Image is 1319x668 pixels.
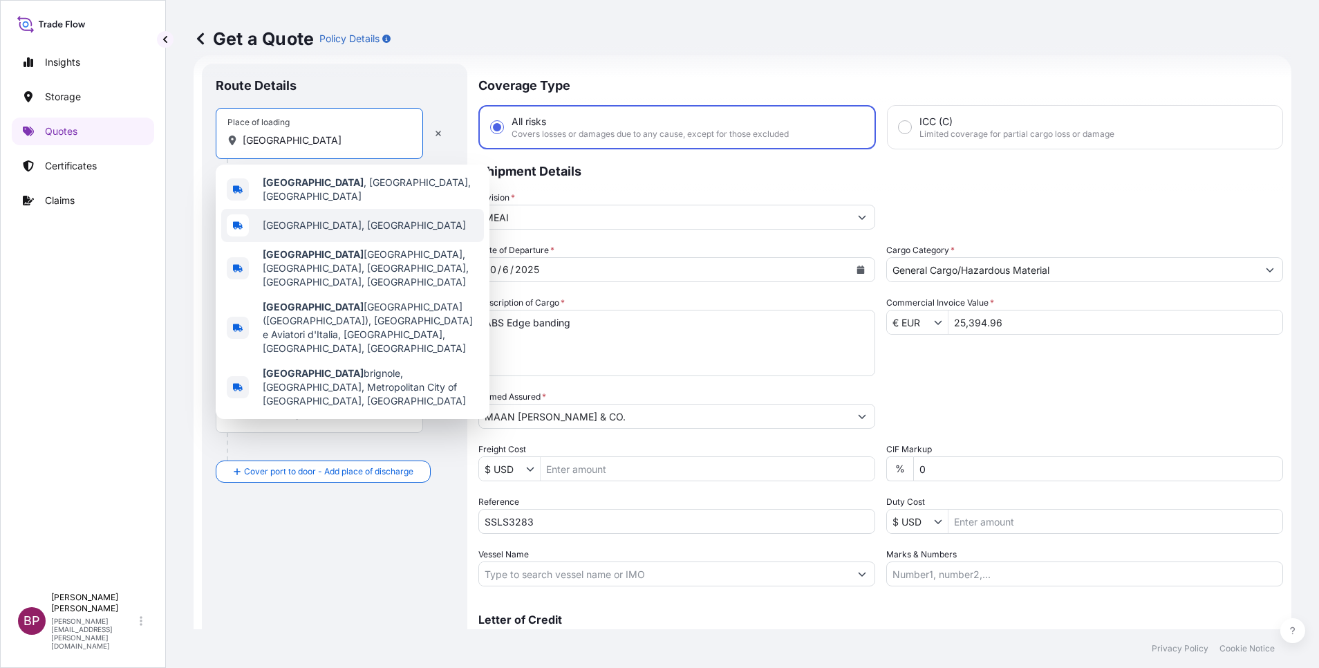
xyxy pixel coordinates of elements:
p: Insights [45,55,80,69]
button: Show suggestions [850,562,874,586]
div: day, [501,261,510,278]
span: [GEOGRAPHIC_DATA], [GEOGRAPHIC_DATA] [263,219,466,232]
b: [GEOGRAPHIC_DATA] [263,367,364,379]
span: Covers losses or damages due to any cause, except for those excluded [512,129,789,140]
p: Privacy Policy [1152,643,1208,654]
input: Select a commodity type [887,257,1257,282]
button: Show suggestions [1257,257,1282,282]
div: / [498,261,501,278]
label: Commercial Invoice Value [886,296,994,310]
span: [GEOGRAPHIC_DATA], [GEOGRAPHIC_DATA], [GEOGRAPHIC_DATA], [GEOGRAPHIC_DATA], [GEOGRAPHIC_DATA] [263,248,478,289]
p: Route Details [216,77,297,94]
input: Your internal reference [478,509,875,534]
span: BP [24,614,40,628]
label: Reference [478,495,519,509]
input: Enter amount [948,509,1282,534]
input: Number1, number2,... [886,562,1283,586]
label: CIF Markup [886,443,932,456]
p: Letter of Credit [478,614,1283,625]
p: Quotes [45,124,77,138]
div: Place of loading [227,117,290,128]
input: Type to search division [479,205,850,230]
span: All risks [512,115,546,129]
span: Limited coverage for partial cargo loss or damage [919,129,1114,140]
div: month, [485,261,498,278]
label: Division [478,191,515,205]
input: Enter amount [541,456,874,481]
label: Description of Cargo [478,296,565,310]
button: Show suggestions [934,315,948,329]
button: Calendar [850,259,872,281]
b: [GEOGRAPHIC_DATA] [263,301,364,313]
button: Show suggestions [850,404,874,429]
input: Full name [479,404,850,429]
span: Cover port to door - Add place of discharge [244,465,413,479]
div: Show suggestions [216,165,489,419]
input: Type to search vessel name or IMO [479,562,850,586]
b: [GEOGRAPHIC_DATA] [263,248,364,260]
input: Duty Cost [887,509,934,534]
label: Duty Cost [886,495,925,509]
p: Cookie Notice [1219,643,1275,654]
input: Enter percentage [913,456,1283,481]
p: Shipment Details [478,149,1283,191]
b: [GEOGRAPHIC_DATA] [263,176,364,188]
p: Storage [45,90,81,104]
input: Commercial Invoice Value [887,310,934,335]
span: brignole, [GEOGRAPHIC_DATA], Metropolitan City of [GEOGRAPHIC_DATA], [GEOGRAPHIC_DATA] [263,367,478,408]
p: Get a Quote [194,28,314,50]
div: / [510,261,514,278]
div: year, [514,261,541,278]
span: Date of Departure [478,243,554,257]
div: % [886,456,913,481]
p: Claims [45,194,75,207]
input: Type amount [948,310,1282,335]
input: Place of loading [243,133,406,147]
span: [GEOGRAPHIC_DATA] ([GEOGRAPHIC_DATA]), [GEOGRAPHIC_DATA] e Aviatori d'Italia, [GEOGRAPHIC_DATA], ... [263,300,478,355]
label: Cargo Category [886,243,955,257]
p: [PERSON_NAME][EMAIL_ADDRESS][PERSON_NAME][DOMAIN_NAME] [51,617,137,650]
span: , [GEOGRAPHIC_DATA], [GEOGRAPHIC_DATA] [263,176,478,203]
p: Certificates [45,159,97,173]
input: Freight Cost [479,456,526,481]
label: Marks & Numbers [886,548,957,562]
p: Coverage Type [478,64,1283,105]
button: Show suggestions [934,514,948,528]
p: [PERSON_NAME] [PERSON_NAME] [51,592,137,614]
label: Vessel Name [478,548,529,562]
button: Show suggestions [850,205,874,230]
span: ICC (C) [919,115,953,129]
p: Policy Details [319,32,380,46]
button: Show suggestions [526,462,540,476]
label: Freight Cost [478,443,526,456]
label: Named Assured [478,390,546,404]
